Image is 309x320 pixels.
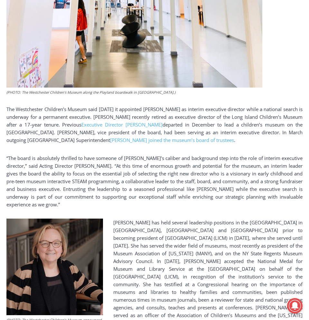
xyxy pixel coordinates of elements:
p: “The board is absolutely thrilled to have someone of [PERSON_NAME]’s caliber and background step ... [6,154,303,208]
a: [PERSON_NAME] joined the museum’s board of trustees [110,137,234,143]
figcaption: (PHOTO: The Westchester Children’s Museum along the Playland boardwalk in [GEOGRAPHIC_DATA].) [6,89,262,95]
a: Executive Director [PERSON_NAME] [81,121,163,128]
p: The Westchester Children’s Museum said [DATE] it appointed [PERSON_NAME] as interim executive dir... [6,105,303,144]
img: (PHOTO: The Westchester Children’s Museum announced the appointment of Suzanne LeBlanc as interim... [6,219,103,315]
